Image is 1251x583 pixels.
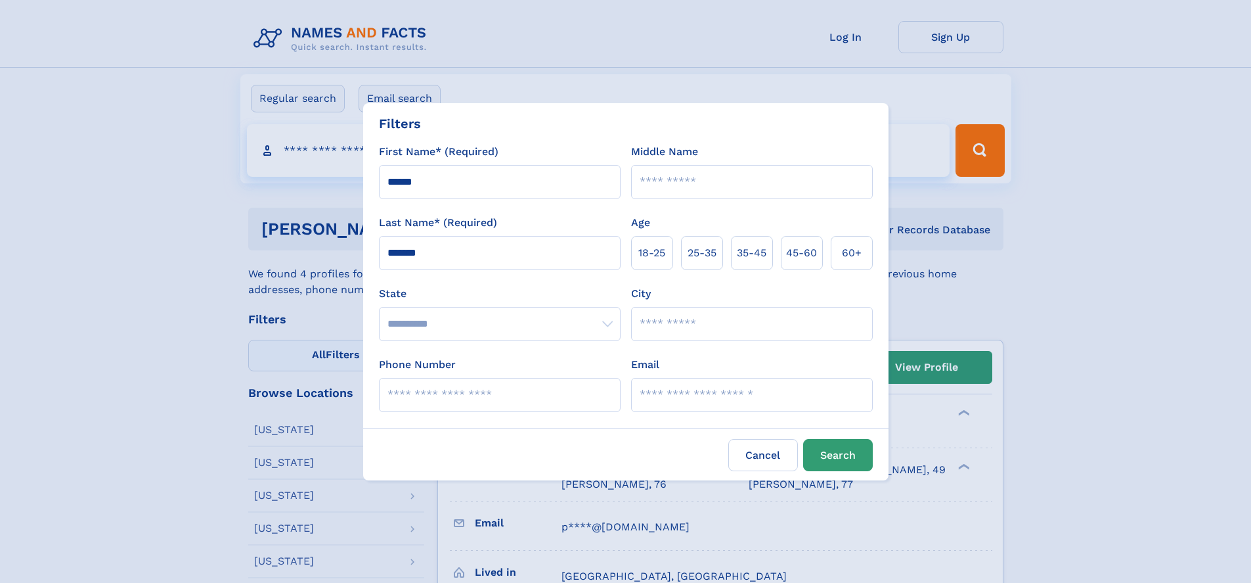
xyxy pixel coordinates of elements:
[631,215,650,231] label: Age
[638,245,665,261] span: 18‑25
[631,357,659,373] label: Email
[631,286,651,302] label: City
[379,357,456,373] label: Phone Number
[379,114,421,133] div: Filters
[786,245,817,261] span: 45‑60
[379,286,621,302] label: State
[803,439,873,471] button: Search
[688,245,716,261] span: 25‑35
[631,144,698,160] label: Middle Name
[737,245,766,261] span: 35‑45
[842,245,862,261] span: 60+
[379,215,497,231] label: Last Name* (Required)
[728,439,798,471] label: Cancel
[379,144,498,160] label: First Name* (Required)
